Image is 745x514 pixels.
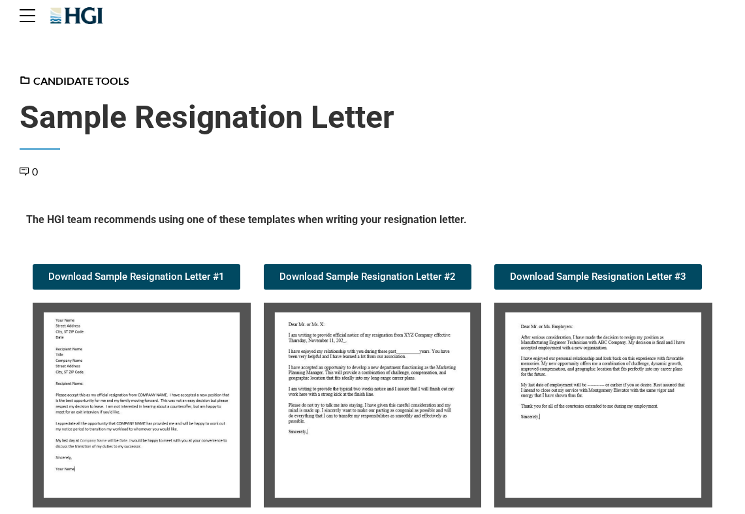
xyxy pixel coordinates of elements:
[26,213,719,232] h5: The HGI team recommends using one of these templates when writing your resignation letter.
[20,165,38,177] a: 0
[264,264,471,290] a: Download Sample Resignation Letter #2
[510,272,686,282] span: Download Sample Resignation Letter #3
[20,98,725,136] span: Sample Resignation Letter
[33,264,240,290] a: Download Sample Resignation Letter #1
[494,264,702,290] a: Download Sample Resignation Letter #3
[20,74,129,87] a: Candidate Tools
[48,272,225,282] span: Download Sample Resignation Letter #1
[279,272,456,282] span: Download Sample Resignation Letter #2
